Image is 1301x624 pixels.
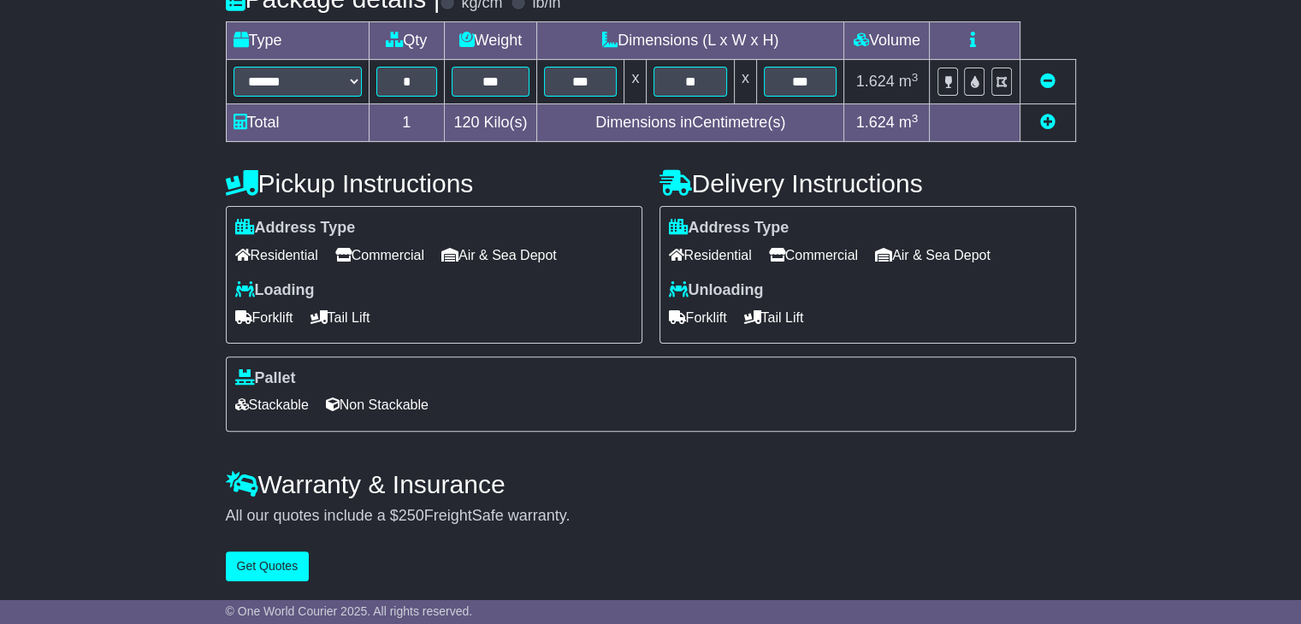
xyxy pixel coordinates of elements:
[226,104,369,142] td: Total
[453,114,479,131] span: 120
[536,104,843,142] td: Dimensions in Centimetre(s)
[235,304,293,331] span: Forklift
[326,391,429,418] span: Non Stackable
[235,242,318,268] span: Residential
[226,507,1076,526] div: All our quotes include a $ FreightSafe warranty.
[669,281,764,300] label: Unloading
[226,551,310,581] button: Get Quotes
[734,60,756,104] td: x
[844,22,930,60] td: Volume
[899,73,919,90] span: m
[369,22,444,60] td: Qty
[226,22,369,60] td: Type
[536,22,843,60] td: Dimensions (L x W x H)
[1040,73,1056,90] a: Remove this item
[444,104,536,142] td: Kilo(s)
[369,104,444,142] td: 1
[235,391,309,418] span: Stackable
[875,242,991,268] span: Air & Sea Depot
[235,369,296,388] label: Pallet
[226,169,642,197] h4: Pickup Instructions
[659,169,1076,197] h4: Delivery Instructions
[744,304,804,331] span: Tail Lift
[226,470,1076,498] h4: Warranty & Insurance
[441,242,557,268] span: Air & Sea Depot
[669,304,727,331] span: Forklift
[899,114,919,131] span: m
[624,60,647,104] td: x
[669,219,789,238] label: Address Type
[912,71,919,84] sup: 3
[856,73,895,90] span: 1.624
[856,114,895,131] span: 1.624
[310,304,370,331] span: Tail Lift
[669,242,752,268] span: Residential
[912,112,919,125] sup: 3
[226,604,473,618] span: © One World Courier 2025. All rights reserved.
[235,281,315,300] label: Loading
[444,22,536,60] td: Weight
[399,507,424,524] span: 250
[1040,114,1056,131] a: Add new item
[769,242,858,268] span: Commercial
[235,219,356,238] label: Address Type
[335,242,424,268] span: Commercial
